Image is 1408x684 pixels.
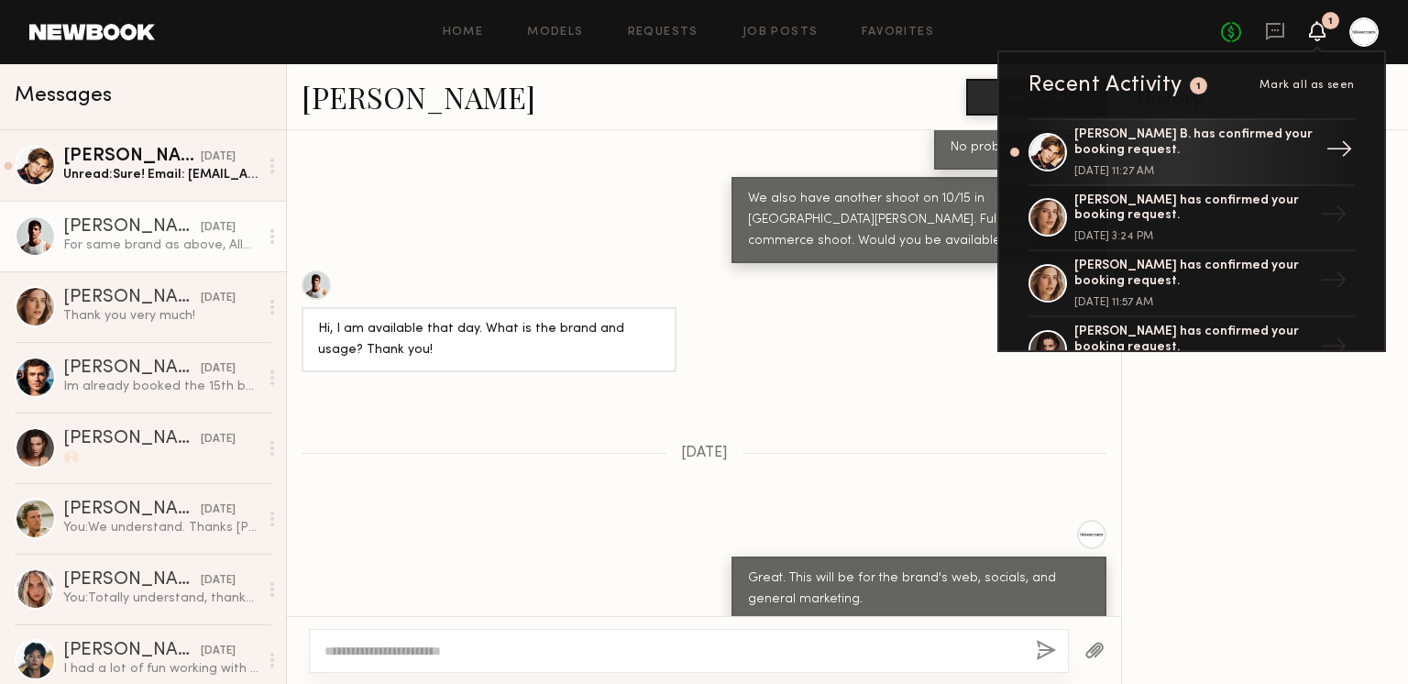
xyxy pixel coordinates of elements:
a: Requests [628,27,698,39]
button: Book model [966,79,1106,116]
div: [PERSON_NAME] has confirmed your booking request. [1074,193,1313,225]
div: [DATE] [201,360,236,378]
div: → [1318,128,1360,176]
a: Home [443,27,484,39]
a: Book model [966,88,1106,104]
div: [PERSON_NAME] [63,359,201,378]
a: [PERSON_NAME] B. has confirmed your booking request.[DATE] 11:27 AM→ [1028,118,1355,186]
div: [PERSON_NAME] [63,642,201,660]
div: [DATE] [201,572,236,590]
div: [PERSON_NAME] B. [63,148,201,166]
div: [PERSON_NAME] [63,289,201,307]
div: I had a lot of fun working with you and the team [DATE]. Thank you for the opportunity! [63,660,258,678]
div: Im already booked the 15th but can do any other day that week. Could we do 13,14, 16, or 17? Let ... [63,378,258,395]
div: [DATE] 3:24 PM [1074,231,1313,242]
div: [DATE] [201,219,236,237]
div: [DATE] [201,290,236,307]
div: [DATE] 11:57 AM [1074,297,1313,308]
div: You: We understand. Thanks [PERSON_NAME]! [63,519,258,536]
div: [PERSON_NAME] [63,501,201,519]
div: Thank you very much! [63,307,258,325]
a: [PERSON_NAME] has confirmed your booking request.→ [1028,317,1355,383]
div: Unread: Sure! Email: [EMAIL_ADDRESS][DOMAIN_NAME], phone: [PHONE_NUMBER] [63,166,258,183]
span: [DATE] [681,446,728,461]
div: 1 [1328,17,1333,27]
div: [PERSON_NAME] has confirmed your booking request. [1074,259,1313,290]
a: [PERSON_NAME] [302,77,535,116]
div: [PERSON_NAME] [63,571,201,590]
div: No problem, thank you! [951,138,1090,159]
a: Job Posts [742,27,819,39]
div: [PERSON_NAME] has confirmed your booking request. [1074,325,1313,356]
div: We also have another shoot on 10/15 in [GEOGRAPHIC_DATA][PERSON_NAME]. Full day e-commerce shoot.... [748,189,1090,252]
div: You: Totally understand, thanks [PERSON_NAME]! [63,590,258,607]
span: Messages [15,85,112,106]
div: 1 [1196,82,1202,92]
div: [DATE] [201,431,236,448]
div: → [1313,259,1355,307]
div: [PERSON_NAME] [63,218,201,237]
a: [PERSON_NAME] has confirmed your booking request.[DATE] 11:57 AM→ [1028,251,1355,317]
a: Models [527,27,583,39]
div: [DATE] 11:27 AM [1074,166,1313,177]
div: [DATE] [201,149,236,166]
div: [DATE] [201,502,236,519]
div: → [1313,193,1355,241]
div: [DATE] [201,643,236,660]
div: 🙌🏻 [63,448,258,466]
span: Mark all as seen [1259,80,1355,91]
a: [PERSON_NAME] has confirmed your booking request.[DATE] 3:24 PM→ [1028,186,1355,252]
div: For same brand as above, Allwear? And how long is the usage for? Thanks! [63,237,258,254]
a: Favorites [862,27,934,39]
div: [PERSON_NAME] [63,430,201,448]
div: Hi, I am available that day. What is the brand and usage? Thank you! [318,319,660,361]
div: Recent Activity [1028,74,1182,96]
div: Great. This will be for the brand's web, socials, and general marketing. [748,568,1090,611]
div: → [1313,325,1355,373]
div: [PERSON_NAME] B. has confirmed your booking request. [1074,127,1313,159]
